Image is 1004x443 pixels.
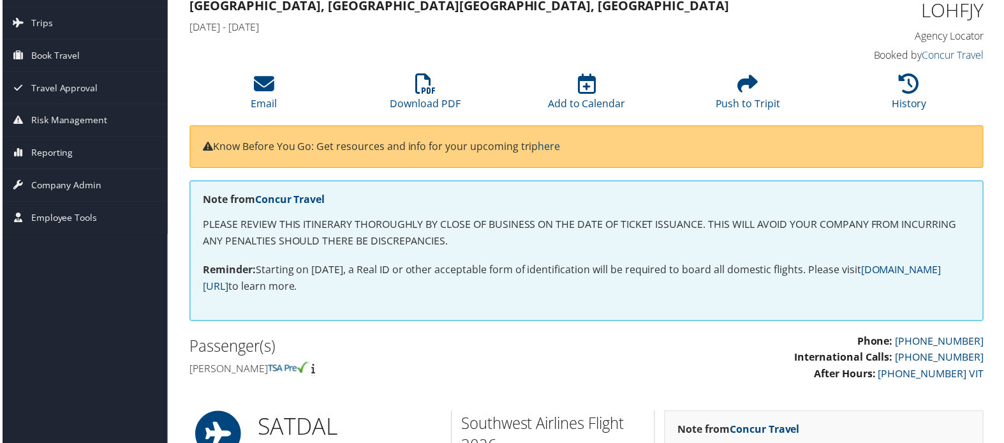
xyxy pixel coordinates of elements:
p: PLEASE REVIEW THIS ITINERARY THOROUGHLY BY CLOSE OF BUSINESS ON THE DATE OF TICKET ISSUANCE. THIS... [202,218,973,250]
span: Company Admin [29,170,100,202]
a: Add to Calendar [548,80,626,111]
a: [PHONE_NUMBER] [897,352,986,366]
span: Travel Approval [29,72,96,104]
a: History [894,80,929,111]
span: Employee Tools [29,202,95,234]
h4: Agency Locator [801,29,986,43]
strong: Reminder: [202,264,255,278]
a: Push to Tripit [717,80,782,111]
span: Risk Management [29,105,105,137]
a: Concur Travel [731,424,801,438]
a: Download PDF [390,80,461,111]
a: Concur Travel [924,48,986,62]
span: Reporting [29,137,71,169]
h2: Passenger(s) [188,337,578,359]
h4: Booked by [801,48,986,62]
a: here [538,140,561,154]
p: Starting on [DATE], a Real ID or other acceptable form of identification will be required to boar... [202,263,973,296]
span: Book Travel [29,40,78,71]
strong: Phone: [859,336,895,350]
a: [DOMAIN_NAME][URL] [202,264,943,294]
a: Concur Travel [254,193,324,207]
strong: After Hours: [816,368,878,382]
h4: [PERSON_NAME] [188,363,578,377]
a: [PHONE_NUMBER] VIT [880,368,986,382]
h4: [DATE] - [DATE] [188,20,782,34]
img: tsa-precheck.png [267,363,308,375]
span: Trips [29,7,50,39]
p: Know Before You Go: Get resources and info for your upcoming trip [202,139,973,156]
strong: International Calls: [796,352,895,366]
strong: Note from [202,193,324,207]
strong: Note from [679,424,801,438]
a: Email [250,80,276,111]
a: [PHONE_NUMBER] [897,336,986,350]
